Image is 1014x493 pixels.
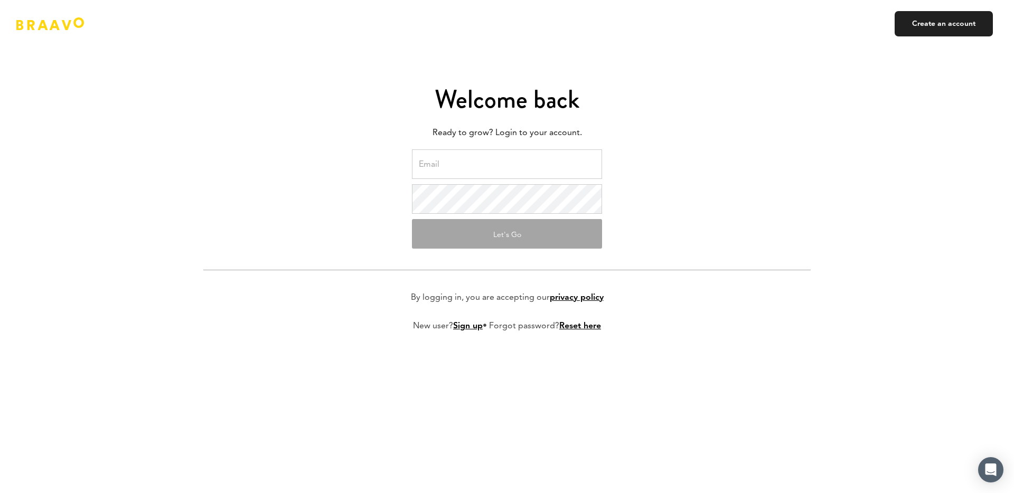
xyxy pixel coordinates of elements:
input: Email [412,149,602,179]
div: Open Intercom Messenger [978,457,1003,482]
p: By logging in, you are accepting our [411,291,604,304]
p: New user? • Forgot password? [413,320,601,333]
span: Welcome back [435,81,579,117]
a: Reset here [559,322,601,330]
p: Ready to grow? Login to your account. [203,125,811,141]
a: Sign up [453,322,483,330]
span: Support [77,7,115,17]
a: privacy policy [550,293,604,302]
a: Create an account [895,11,993,36]
button: Let's Go [412,219,602,249]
